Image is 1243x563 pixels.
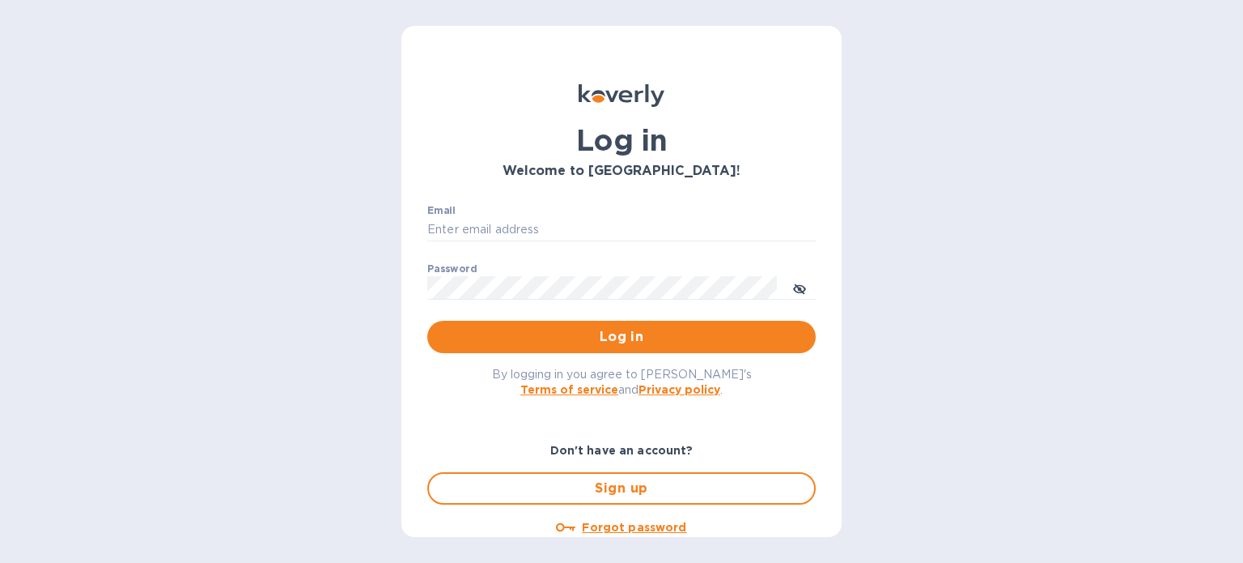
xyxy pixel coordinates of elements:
[783,271,816,304] button: toggle password visibility
[550,444,694,457] b: Don't have an account?
[427,321,816,353] button: Log in
[427,264,477,274] label: Password
[440,327,803,347] span: Log in
[442,479,801,498] span: Sign up
[582,521,686,534] u: Forgot password
[427,164,816,179] h3: Welcome to [GEOGRAPHIC_DATA]!
[427,123,816,157] h1: Log in
[492,368,752,396] span: By logging in you agree to [PERSON_NAME]'s and .
[427,472,816,505] button: Sign up
[427,218,816,242] input: Enter email address
[520,383,618,396] a: Terms of service
[638,383,720,396] a: Privacy policy
[579,84,664,107] img: Koverly
[427,206,456,215] label: Email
